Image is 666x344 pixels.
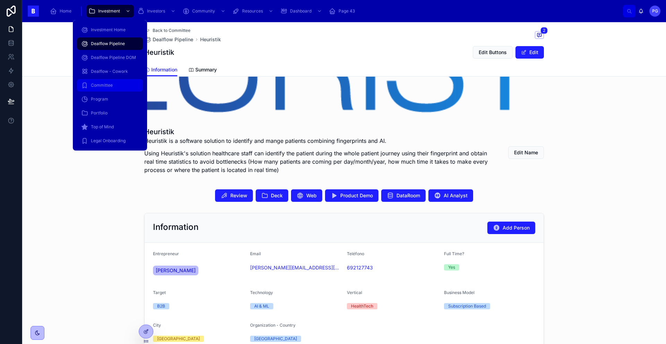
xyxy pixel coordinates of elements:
[77,93,143,105] a: Program
[44,3,623,19] div: scrollable content
[306,192,317,199] span: Web
[514,149,538,156] span: Edit Name
[153,266,198,275] a: [PERSON_NAME]
[250,264,342,271] a: [PERSON_NAME][EMAIL_ADDRESS][DOMAIN_NAME]
[347,264,373,271] a: 692127743
[487,222,535,234] button: Add Person
[250,290,273,295] span: Technology
[77,24,143,36] a: Investment Home
[192,8,215,14] span: Community
[91,27,126,33] span: Investment Home
[157,303,165,309] div: B2B
[652,8,658,14] span: PG
[153,36,193,43] span: Dealflow Pipeline
[147,8,165,14] span: Investors
[215,189,253,202] button: Review
[77,135,143,147] a: Legal Onboarding
[290,8,311,14] span: Dashboard
[91,55,136,60] span: Dealflow Pipeline DOM
[91,69,128,74] span: Dealflow - Cowork
[428,189,473,202] button: AI Analyst
[444,251,464,256] span: Full Time?
[91,41,125,46] span: Dealflow Pipeline
[91,110,108,116] span: Portfolio
[339,8,355,14] span: Page 43
[188,63,217,77] a: Summary
[278,5,325,17] a: Dashboard
[444,290,475,295] span: Business Model
[291,189,322,202] button: Web
[156,267,196,274] span: [PERSON_NAME]
[340,192,373,199] span: Product Demo
[157,336,200,342] div: [GEOGRAPHIC_DATA]
[91,124,114,130] span: Top of Mind
[28,6,39,17] img: App logo
[325,189,378,202] button: Product Demo
[135,5,179,17] a: Investors
[347,290,362,295] span: Vertical
[153,290,166,295] span: Target
[200,36,221,43] a: Heuristik
[77,65,143,78] a: Dealflow - Cowork
[230,5,277,17] a: Resources
[381,189,426,202] button: DataRoom
[540,27,548,34] span: 2
[254,336,297,342] div: [GEOGRAPHIC_DATA]
[195,66,217,73] span: Summary
[396,192,420,199] span: DataRoom
[144,48,174,57] h1: Heuristik
[151,66,177,73] span: Information
[473,46,513,59] button: Edit Buttons
[144,28,190,33] a: Back to Committee
[479,49,507,56] span: Edit Buttons
[250,251,261,256] span: Email
[91,96,108,102] span: Program
[77,37,143,50] a: Dealflow Pipeline
[535,31,544,40] button: 2
[180,5,229,17] a: Community
[515,46,544,59] button: Edit
[327,5,360,17] a: Page 43
[86,5,134,17] a: Investment
[448,303,486,309] div: Subscription Based
[144,127,492,137] h1: Heuristik
[60,8,71,14] span: Home
[77,51,143,64] a: Dealflow Pipeline DOM
[77,107,143,119] a: Portfolio
[144,137,492,145] p: Heuristik is a software solution to identify and mange patients combining fingerprints and AI.
[98,8,120,14] span: Investment
[153,322,161,328] span: City
[153,222,198,233] h2: Information
[256,189,288,202] button: Deck
[77,121,143,133] a: Top of Mind
[91,83,113,88] span: Committee
[144,149,492,174] p: Using Heuristik's solution healthcare staff can identify the patient during the whole patient jou...
[91,138,126,144] span: Legal Onboarding
[153,28,190,33] span: Back to Committee
[242,8,263,14] span: Resources
[144,63,177,77] a: Information
[48,5,76,17] a: Home
[347,251,364,256] span: Teléfono
[250,322,296,328] span: Organization - Country
[254,303,269,309] div: AI & ML
[503,224,530,231] span: Add Person
[444,192,468,199] span: AI Analyst
[153,251,179,256] span: Entrepreneur
[144,36,193,43] a: Dealflow Pipeline
[271,192,283,199] span: Deck
[230,192,247,199] span: Review
[448,264,455,270] div: Yes
[351,303,373,309] div: HealthTech
[508,146,544,159] button: Edit Name
[77,79,143,92] a: Committee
